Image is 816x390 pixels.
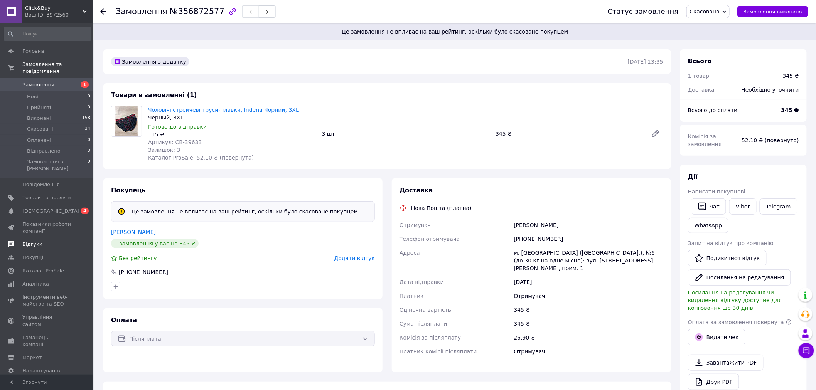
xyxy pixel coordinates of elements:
span: Повідомлення [22,181,60,188]
span: Управління сайтом [22,314,71,328]
div: [PHONE_NUMBER] [118,268,169,276]
span: Замовлення [22,81,54,88]
span: Доставка [688,87,715,93]
div: 345 ₴ [492,128,645,139]
span: Маркет [22,354,42,361]
span: №356872577 [170,7,224,16]
div: 1 замовлення у вас на 345 ₴ [111,239,199,248]
a: Чоловічі стрейчеві труси-плавки, Indena Чорний, 3XL [148,107,299,113]
input: Пошук [4,27,91,41]
span: Отримувач [400,222,431,228]
span: Виконані [27,115,51,122]
div: [PERSON_NAME] [513,218,665,232]
span: Покупці [22,254,43,261]
span: Click&Buy [25,5,83,12]
span: Запит на відгук про компанію [688,240,774,246]
div: м. [GEOGRAPHIC_DATA] ([GEOGRAPHIC_DATA].), №6 (до 30 кг на одне місце): вул. [STREET_ADDRESS][PER... [513,246,665,275]
a: Viber [729,198,756,215]
span: Каталог ProSale [22,267,64,274]
span: 3 [88,148,90,155]
span: Замовлення та повідомлення [22,61,93,75]
div: Нова Пошта (платна) [409,204,474,212]
span: Дата відправки [400,279,444,285]
div: [DATE] [513,275,665,289]
div: Статус замовлення [608,8,679,15]
span: 34 [85,126,90,133]
span: Скасовано [690,8,720,15]
span: Сума післяплати [400,321,447,327]
div: Отримувач [513,289,665,303]
span: Показники роботи компанії [22,221,71,235]
div: Замовлення з додатку [111,57,189,66]
span: Інструменти веб-майстра та SEO [22,294,71,308]
span: Замовлення виконано [744,9,802,15]
button: Чат [691,198,726,215]
b: 345 ₴ [781,107,799,113]
button: Видати чек [688,329,745,345]
span: Відправлено [27,148,61,155]
div: Ваш ID: 3972560 [25,12,93,18]
button: Посилання на редагування [688,269,791,286]
span: Скасовані [27,126,53,133]
span: Без рейтингу [119,255,157,261]
a: Друк PDF [688,374,739,390]
span: Товари в замовленні (1) [111,91,197,99]
img: Чоловічі стрейчеві труси-плавки, Indena Чорний, 3XL [115,106,138,136]
span: 1 товар [688,73,710,79]
div: 26.90 ₴ [513,331,665,345]
span: 52.10 ₴ (повернуто) [742,137,799,143]
span: Замовлення з [PERSON_NAME] [27,158,88,172]
span: Артикул: СВ-39633 [148,139,202,145]
span: Головна [22,48,44,55]
a: WhatsApp [688,218,728,233]
span: Телефон отримувача [400,236,460,242]
span: Замовлення [116,7,167,16]
time: [DATE] 13:35 [628,59,663,65]
div: 345 ₴ [513,317,665,331]
span: Аналітика [22,281,49,287]
button: Замовлення виконано [737,6,808,17]
span: Нові [27,93,38,100]
span: Готово до відправки [148,124,207,130]
span: 158 [82,115,90,122]
span: Прийняті [27,104,51,111]
span: Доставка [400,187,433,194]
a: Завантажити PDF [688,355,764,371]
span: Гаманець компанії [22,334,71,348]
div: 345 ₴ [783,72,799,80]
div: 345 ₴ [513,303,665,317]
span: Оціночна вартість [400,307,451,313]
span: Комісія за післяплату [400,335,461,341]
div: 115 ₴ [148,131,316,138]
a: Подивитися відгук [688,250,767,266]
span: Це замовлення не впливає на ваш рейтинг, оскільки було скасоване покупцем [103,28,807,35]
a: [PERSON_NAME] [111,229,156,235]
div: Черный, 3XL [148,114,316,121]
span: 0 [88,137,90,144]
button: Чат з покупцем [799,343,814,358]
span: 1 [81,81,89,88]
span: Налаштування [22,367,62,374]
span: Товари та послуги [22,194,71,201]
span: Всього [688,57,712,65]
span: 4 [81,208,89,214]
span: Комісія за замовлення [688,133,722,147]
span: Платник [400,293,424,299]
span: Залишок: 3 [148,147,180,153]
span: Каталог ProSale: 52.10 ₴ (повернута) [148,155,254,161]
span: Платник комісії післяплати [400,348,477,355]
div: Необхідно уточнити [737,81,804,98]
a: Редагувати [648,126,663,141]
span: [DEMOGRAPHIC_DATA] [22,208,79,215]
span: Дії [688,173,698,180]
span: Покупець [111,187,146,194]
span: Оплачені [27,137,51,144]
div: [PHONE_NUMBER] [513,232,665,246]
span: Оплата за замовлення повернута [688,319,784,325]
span: Оплата [111,316,137,324]
span: Відгуки [22,241,42,248]
span: Додати відгук [334,255,375,261]
div: Отримувач [513,345,665,358]
div: Це замовлення не впливає на ваш рейтинг, оскільки було скасоване покупцем [128,208,361,215]
a: Telegram [760,198,797,215]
